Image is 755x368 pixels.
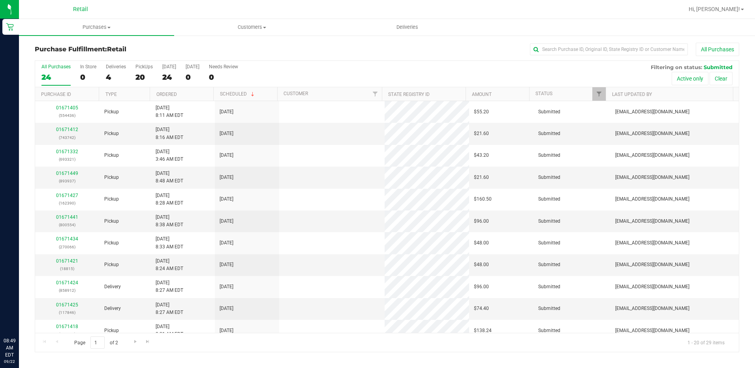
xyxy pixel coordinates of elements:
[538,283,560,291] span: Submitted
[615,152,689,159] span: [EMAIL_ADDRESS][DOMAIN_NAME]
[40,112,95,119] p: (554436)
[220,305,233,312] span: [DATE]
[615,174,689,181] span: [EMAIL_ADDRESS][DOMAIN_NAME]
[220,327,233,334] span: [DATE]
[68,336,124,349] span: Page of 2
[73,6,88,13] span: Retail
[474,218,489,225] span: $96.00
[615,108,689,116] span: [EMAIL_ADDRESS][DOMAIN_NAME]
[135,73,153,82] div: 20
[538,130,560,137] span: Submitted
[615,261,689,268] span: [EMAIL_ADDRESS][DOMAIN_NAME]
[538,174,560,181] span: Submitted
[56,236,78,242] a: 01671434
[142,336,154,347] a: Go to the last page
[474,174,489,181] span: $21.60
[4,359,15,364] p: 09/22
[220,195,233,203] span: [DATE]
[535,91,552,96] a: Status
[538,327,560,334] span: Submitted
[40,287,95,294] p: (858912)
[186,73,199,82] div: 0
[80,73,96,82] div: 0
[474,283,489,291] span: $96.00
[156,279,183,294] span: [DATE] 8:27 AM EDT
[681,336,731,348] span: 1 - 20 of 29 items
[474,195,492,203] span: $160.50
[284,91,308,96] a: Customer
[135,64,153,69] div: PickUps
[220,239,233,247] span: [DATE]
[56,127,78,132] a: 01671412
[104,327,119,334] span: Pickup
[156,214,183,229] span: [DATE] 8:38 AM EDT
[104,305,121,312] span: Delivery
[6,23,14,31] inline-svg: Retail
[56,280,78,285] a: 01671424
[104,195,119,203] span: Pickup
[41,92,71,97] a: Purchase ID
[156,257,183,272] span: [DATE] 8:24 AM EDT
[220,108,233,116] span: [DATE]
[156,301,183,316] span: [DATE] 8:27 AM EDT
[104,174,119,181] span: Pickup
[474,108,489,116] span: $55.20
[156,170,183,185] span: [DATE] 8:48 AM EDT
[156,235,183,250] span: [DATE] 8:33 AM EDT
[162,73,176,82] div: 24
[386,24,429,31] span: Deliveries
[174,19,329,36] a: Customers
[4,337,15,359] p: 08:49 AM EDT
[80,64,96,69] div: In Store
[40,243,95,251] p: (270066)
[104,283,121,291] span: Delivery
[369,87,382,101] a: Filter
[474,130,489,137] span: $21.60
[40,221,95,229] p: (800554)
[538,239,560,247] span: Submitted
[615,195,689,203] span: [EMAIL_ADDRESS][DOMAIN_NAME]
[40,177,95,185] p: (893937)
[615,130,689,137] span: [EMAIL_ADDRESS][DOMAIN_NAME]
[156,148,183,163] span: [DATE] 3:46 AM EDT
[104,239,119,247] span: Pickup
[538,108,560,116] span: Submitted
[23,304,33,313] iframe: Resource center unread badge
[538,152,560,159] span: Submitted
[104,218,119,225] span: Pickup
[56,302,78,308] a: 01671425
[19,24,174,31] span: Purchases
[209,64,238,69] div: Needs Review
[710,72,732,85] button: Clear
[672,72,708,85] button: Active only
[615,327,689,334] span: [EMAIL_ADDRESS][DOMAIN_NAME]
[612,92,652,97] a: Last Updated By
[56,258,78,264] a: 01671421
[538,261,560,268] span: Submitted
[220,283,233,291] span: [DATE]
[474,261,489,268] span: $48.00
[56,149,78,154] a: 01671332
[530,43,688,55] input: Search Purchase ID, Original ID, State Registry ID or Customer Name...
[40,265,95,272] p: (18815)
[615,305,689,312] span: [EMAIL_ADDRESS][DOMAIN_NAME]
[175,24,329,31] span: Customers
[186,64,199,69] div: [DATE]
[41,73,71,82] div: 24
[104,130,119,137] span: Pickup
[474,239,489,247] span: $48.00
[156,92,177,97] a: Ordered
[696,43,739,56] button: All Purchases
[220,174,233,181] span: [DATE]
[41,64,71,69] div: All Purchases
[615,218,689,225] span: [EMAIL_ADDRESS][DOMAIN_NAME]
[538,195,560,203] span: Submitted
[56,105,78,111] a: 01671405
[220,218,233,225] span: [DATE]
[107,45,126,53] span: Retail
[56,324,78,329] a: 01671418
[35,46,270,53] h3: Purchase Fulfillment:
[106,73,126,82] div: 4
[689,6,740,12] span: Hi, [PERSON_NAME]!
[130,336,141,347] a: Go to the next page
